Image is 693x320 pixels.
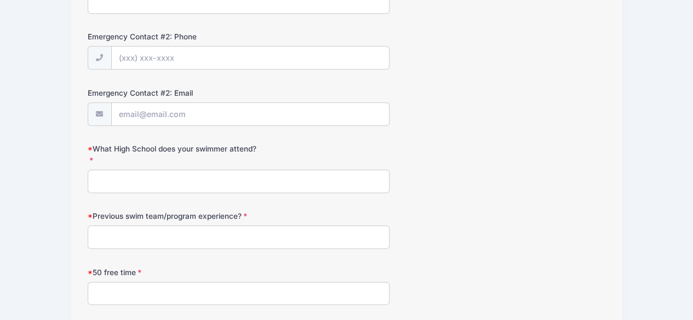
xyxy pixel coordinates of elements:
label: Emergency Contact #2: Email [88,88,260,98]
label: Previous swim team/program experience? [88,211,260,222]
input: email@email.com [111,102,390,126]
label: 50 free time [88,267,260,278]
label: Emergency Contact #2: Phone [88,31,260,42]
input: (xxx) xxx-xxxx [111,46,390,69]
label: What High School does your swimmer attend? [88,143,260,166]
